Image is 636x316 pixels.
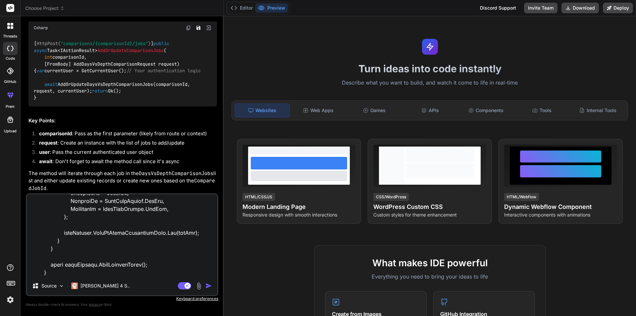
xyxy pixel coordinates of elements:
span: // Your authentication logic [127,68,201,74]
label: GitHub [4,79,16,85]
button: Editor [228,3,255,13]
textarea: /// <loremip> /// /// </dolorsi> /// <ametc adip="elitseddoeIu"></tempo> /// <incid utla="etdolor... [27,194,217,277]
button: Download [561,3,599,13]
span: comparisonId, [FromBody] AddDaysVsDepthComparisonRequest request [34,54,177,67]
img: icon [205,283,212,289]
p: Describe what you want to build, and watch it come to life in real-time [228,79,632,87]
strong: user [39,149,50,155]
label: code [6,56,15,61]
li: : Pass the current authenticated user object [34,149,217,158]
span: HttpPost( ) [37,41,151,47]
p: The method will iterate through each job in the list and either update existing records or create... [28,170,217,192]
code: DaysVsDepthComparisonJobs [139,170,213,177]
img: Pick Models [59,283,64,289]
img: copy [186,25,191,31]
div: CSS/WordPress [373,193,409,201]
button: Deploy [603,3,633,13]
div: Websites [235,103,290,117]
h2: Key Points: [28,117,217,125]
span: Csharp [34,25,48,31]
img: settings [5,294,16,305]
img: attachment [195,282,203,290]
span: public [153,41,169,47]
span: await [44,81,58,87]
code: ComparedJobId [28,177,215,192]
img: Open in Browser [206,25,212,31]
div: Components [459,103,513,117]
li: : Don't forget to await the method call since it's async [34,158,217,167]
div: Web Apps [291,103,346,117]
strong: await [39,158,53,164]
img: Claude 4 Sonnet [71,283,78,289]
button: Preview [255,3,288,13]
span: Choose Project [25,5,65,12]
span: "comparisons/{comparisonId}/jobs" [61,41,148,47]
button: Invite Team [524,3,557,13]
li: : Pass as the first parameter (likely from route or context) [34,130,217,139]
div: Discord Support [476,3,520,13]
h4: Modern Landing Page [242,202,355,212]
label: threads [3,33,17,39]
span: AddOrUpdateComparisonJobs [97,47,164,53]
div: HTML/Webflow [504,193,539,201]
h1: Turn ideas into code instantly [228,63,632,75]
button: Save file [194,23,203,32]
p: Keyboard preferences [26,296,218,301]
code: [ ] { currentUser = GetCurrentUser(); AddOrUpdateDaysVsDepthComparisonJobs(comparisonId, request,... [34,40,201,101]
p: Everything you need to bring your ideas to life [325,273,535,281]
span: return [92,88,108,94]
h2: What makes IDE powerful [325,256,535,270]
strong: request [39,140,58,146]
span: Task<IActionResult> ( ) [34,41,180,67]
strong: comparisonId [39,130,72,137]
label: prem [6,104,15,109]
p: [PERSON_NAME] 4 S.. [80,283,130,289]
p: Interactive components with animations [504,212,617,218]
span: var [36,68,44,74]
p: Always double-check its answers. Your in Bind [26,301,218,308]
p: Custom styles for theme enhancement [373,212,486,218]
label: Upload [4,128,17,134]
p: Responsive design with smooth interactions [242,212,355,218]
div: Tools [515,103,569,117]
span: int [44,54,52,60]
div: HTML/CSS/JS [242,193,275,201]
span: async [34,47,47,53]
h4: WordPress Custom CSS [373,202,486,212]
li: : Create an instance with the list of jobs to add/update [34,139,217,149]
p: Source [41,283,57,289]
div: Internal Tools [570,103,625,117]
h4: Dynamic Webflow Component [504,202,617,212]
div: APIs [403,103,457,117]
div: Games [347,103,402,117]
span: privacy [89,302,101,306]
